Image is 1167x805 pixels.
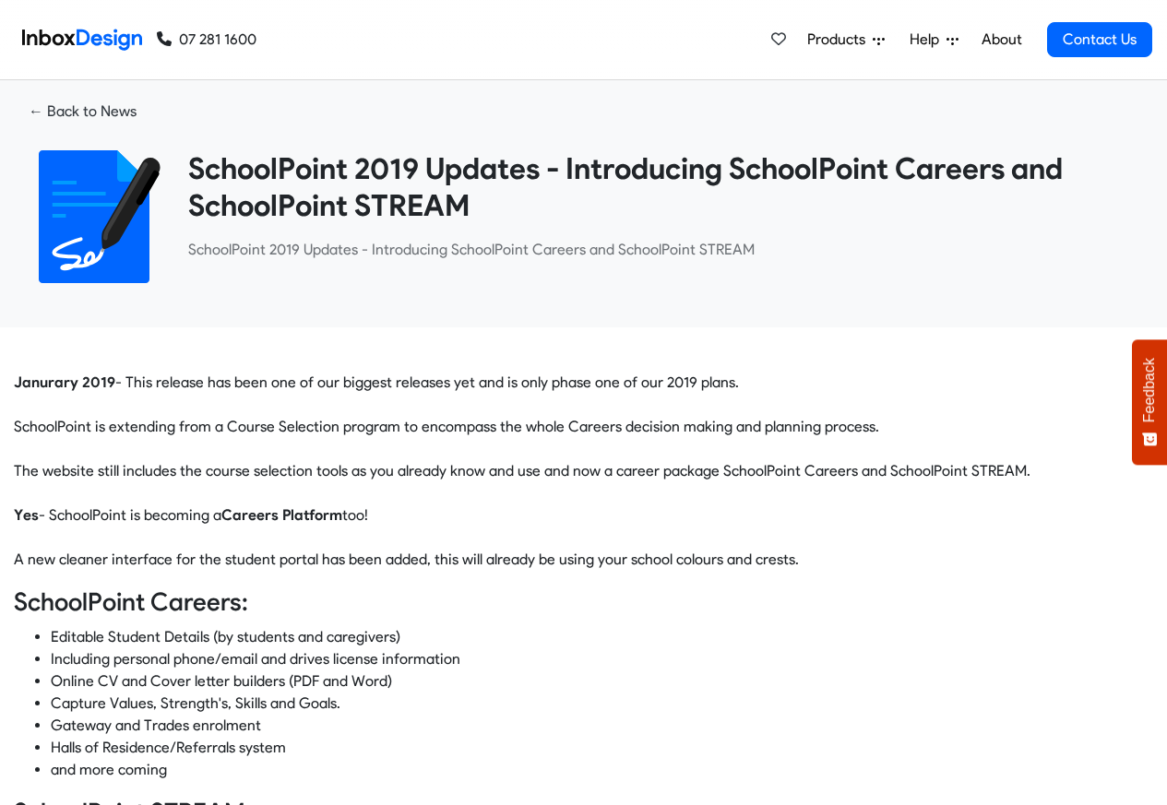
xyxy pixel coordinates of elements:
p: - This release has been one of our biggest releases yet and is only phase one of our 2019 plans. ... [14,372,1153,571]
span: Help [910,29,947,51]
button: Feedback - Show survey [1132,339,1167,465]
p: ​SchoolPoint 2019 Updates - Introducing SchoolPoint Careers and SchoolPoint STREAM [188,239,1139,261]
strong: Janurary 2019 [14,373,115,391]
span: Products [807,29,873,51]
li: Including personal phone/email and drives license information [51,648,1153,670]
a: Products [800,21,892,58]
li: Editable Student Details (by students and caregivers) [51,626,1153,648]
a: Contact Us [1047,22,1152,57]
h4: SchoolPoint Careers: [14,586,1153,619]
li: Halls of Residence/Referrals system [51,737,1153,759]
strong: Yes [14,506,39,524]
strong: Careers Platform [221,506,342,524]
a: ← Back to News [14,95,151,128]
a: About [976,21,1027,58]
heading: SchoolPoint 2019 Updates - Introducing SchoolPoint Careers and SchoolPoint STREAM [188,150,1139,224]
li: and more coming [51,759,1153,781]
a: 07 281 1600 [157,29,256,51]
a: Help [902,21,966,58]
li: Online CV and Cover letter builders (PDF and Word) [51,670,1153,693]
span: Feedback [1141,358,1158,422]
img: 2022_01_18_icon_signature.svg [28,150,161,283]
li: Capture Values, Strength's, Skills and Goals. [51,693,1153,715]
li: Gateway and Trades enrolment [51,715,1153,737]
